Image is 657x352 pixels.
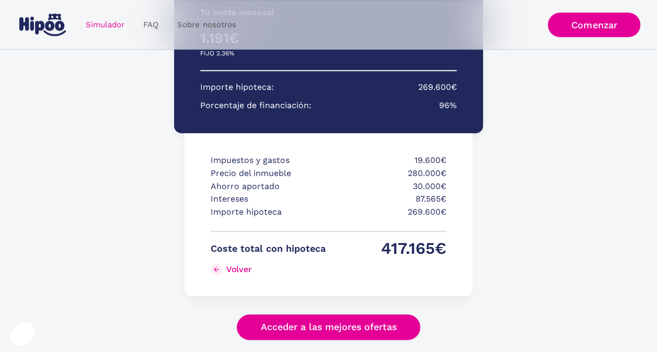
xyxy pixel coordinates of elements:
a: Sobre nosotros [168,15,245,35]
p: 417.165€ [331,242,446,255]
a: Simulador [76,15,134,35]
a: home [17,9,68,40]
p: Intereses [211,193,326,206]
p: 19.600€ [331,154,446,167]
a: FAQ [134,15,168,35]
p: Importe hipoteca: [200,81,274,94]
p: 280.000€ [331,167,446,180]
p: Porcentaje de financiación: [200,99,312,112]
p: 269.600€ [418,81,457,94]
p: Precio del inmueble [211,167,326,180]
p: Ahorro aportado [211,180,326,193]
div: Volver [226,264,251,274]
a: Volver [211,261,326,278]
a: Acceder a las mejores ofertas [237,314,421,340]
a: Comenzar [548,13,640,37]
p: 269.600€ [331,206,446,219]
p: 87.565€ [331,193,446,206]
p: 96% [439,99,457,112]
p: Impuestos y gastos [211,154,326,167]
p: FIJO 2.36% [200,47,234,60]
p: Importe hipoteca [211,206,326,219]
p: Coste total con hipoteca [211,242,326,255]
p: 30.000€ [331,180,446,193]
